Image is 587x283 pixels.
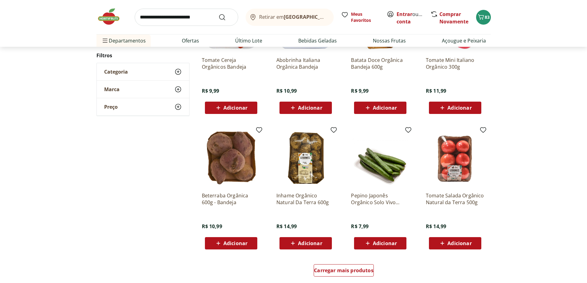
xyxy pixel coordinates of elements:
[397,11,430,25] a: Criar conta
[426,129,484,187] img: Tomate Salada Orgânico Natural da Terra 500g
[426,223,446,230] span: R$ 14,99
[351,87,369,94] span: R$ 9,99
[246,9,334,26] button: Retirar em[GEOGRAPHIC_DATA]/[GEOGRAPHIC_DATA]
[101,33,146,48] span: Departamentos
[97,98,189,115] button: Preço
[205,237,257,249] button: Adicionar
[341,11,379,23] a: Meus Favoritos
[351,223,369,230] span: R$ 7,99
[259,14,327,20] span: Retirar em
[397,10,424,25] span: ou
[447,105,471,110] span: Adicionar
[205,102,257,114] button: Adicionar
[182,37,199,44] a: Ofertas
[426,57,484,70] a: Tomate Mini Italiano Orgânico 300g
[298,37,337,44] a: Bebidas Geladas
[202,87,219,94] span: R$ 9,99
[351,57,410,70] a: Batata Doce Orgânica Bandeja 600g
[351,192,410,206] a: Pepino Japonês Orgânico Solo Vivo Bandeja
[235,37,262,44] a: Último Lote
[97,63,189,80] button: Categoria
[351,11,379,23] span: Meus Favoritos
[485,14,490,20] span: 83
[442,37,486,44] a: Açougue e Peixaria
[429,237,481,249] button: Adicionar
[202,192,260,206] a: Beterraba Orgânica 600g - Bandeja
[96,49,190,62] h2: Filtros
[276,129,335,187] img: Inhame Orgânico Natural Da Terra 600g
[202,223,222,230] span: R$ 10,99
[96,7,127,26] img: Hortifruti
[298,105,322,110] span: Adicionar
[276,223,297,230] span: R$ 14,99
[104,86,120,92] span: Marca
[439,11,468,25] a: Comprar Novamente
[351,129,410,187] img: Pepino Japonês Orgânico Solo Vivo Bandeja
[354,237,406,249] button: Adicionar
[97,81,189,98] button: Marca
[426,87,446,94] span: R$ 11,99
[314,268,373,273] span: Carregar mais produtos
[284,14,388,20] b: [GEOGRAPHIC_DATA]/[GEOGRAPHIC_DATA]
[314,264,374,279] a: Carregar mais produtos
[276,57,335,70] a: Abobrinha Italiana Orgânica Bandeja
[429,102,481,114] button: Adicionar
[373,105,397,110] span: Adicionar
[101,33,109,48] button: Menu
[135,9,238,26] input: search
[202,129,260,187] img: Beterraba Orgânica 600g - Bandeja
[276,87,297,94] span: R$ 10,99
[218,14,233,21] button: Submit Search
[223,241,247,246] span: Adicionar
[373,37,406,44] a: Nossas Frutas
[202,57,260,70] a: Tomate Cereja Orgânicos Bandeja
[223,105,247,110] span: Adicionar
[279,237,332,249] button: Adicionar
[104,104,118,110] span: Preço
[354,102,406,114] button: Adicionar
[476,10,491,25] button: Carrinho
[104,69,128,75] span: Categoria
[447,241,471,246] span: Adicionar
[298,241,322,246] span: Adicionar
[279,102,332,114] button: Adicionar
[426,192,484,206] a: Tomate Salada Orgânico Natural da Terra 500g
[373,241,397,246] span: Adicionar
[276,192,335,206] a: Inhame Orgânico Natural Da Terra 600g
[397,11,412,18] a: Entrar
